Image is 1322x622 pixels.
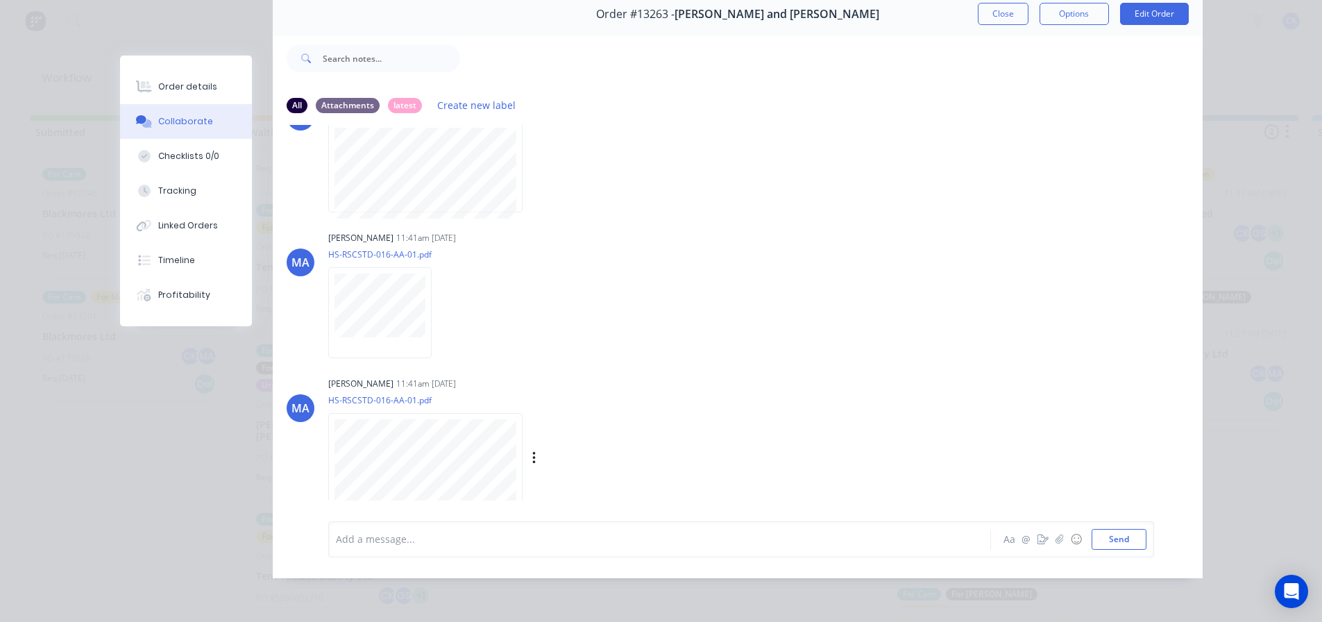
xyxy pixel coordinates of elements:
button: Linked Orders [120,208,252,243]
div: All [287,98,307,113]
div: Tracking [158,185,196,197]
button: Aa [1001,531,1018,548]
p: HS-RSCSTD-016-AA-01.pdf [328,394,677,406]
div: Order details [158,81,217,93]
p: HS-RSCSTD-016-AA-01.pdf [328,249,446,260]
button: Edit Order [1120,3,1189,25]
button: Collaborate [120,104,252,139]
button: @ [1018,531,1035,548]
button: Options [1040,3,1109,25]
button: Profitability [120,278,252,312]
button: Create new label [430,96,523,115]
button: Order details [120,69,252,104]
input: Search notes... [323,44,460,72]
button: Tracking [120,174,252,208]
span: [PERSON_NAME] and [PERSON_NAME] [675,8,879,21]
span: Order #13263 - [596,8,675,21]
div: [PERSON_NAME] [328,378,393,390]
div: Open Intercom Messenger [1275,575,1308,608]
div: Collaborate [158,115,213,128]
div: Checklists 0/0 [158,150,219,162]
div: Profitability [158,289,210,301]
div: latest [388,98,422,113]
div: [PERSON_NAME] [328,232,393,244]
button: Close [978,3,1028,25]
div: MA [291,400,310,417]
div: MA [291,254,310,271]
div: 11:41am [DATE] [396,232,456,244]
div: Attachments [316,98,380,113]
button: Timeline [120,243,252,278]
button: Send [1092,529,1146,550]
div: Linked Orders [158,219,218,232]
div: 11:41am [DATE] [396,378,456,390]
button: ☺ [1068,531,1085,548]
div: Timeline [158,254,195,267]
button: Checklists 0/0 [120,139,252,174]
